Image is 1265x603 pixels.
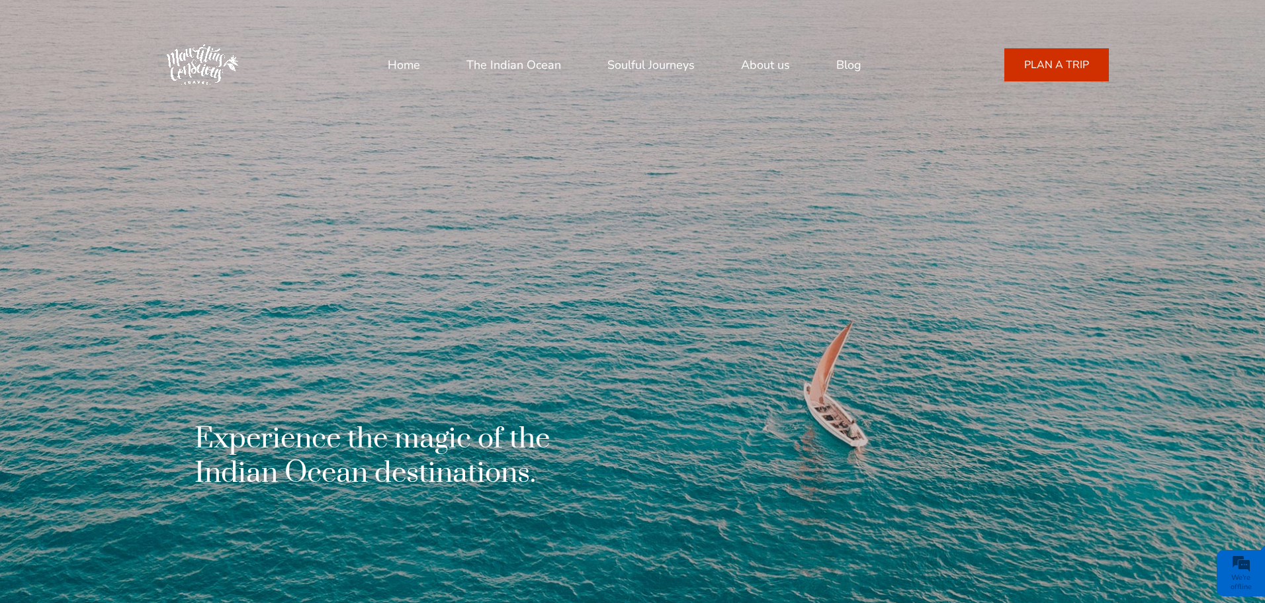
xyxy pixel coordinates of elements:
a: Blog [836,49,861,81]
div: We're offline [1220,573,1262,592]
a: About us [741,49,790,81]
a: Home [388,49,420,81]
a: Soulful Journeys [607,49,695,81]
a: The Indian Ocean [466,49,561,81]
h1: Experience the magic of the Indian Ocean destinations. [195,422,595,490]
a: PLAN A TRIP [1004,48,1109,81]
